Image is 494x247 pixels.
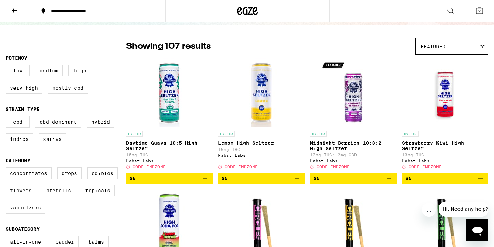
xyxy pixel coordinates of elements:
[319,58,388,127] img: Pabst Labs - Midnight Berries 10:3:2 High Seltzer
[310,58,397,173] a: Open page for Midnight Berries 10:3:2 High Seltzer from Pabst Labs
[466,219,488,241] iframe: Button to launch messaging window
[35,65,63,76] label: Medium
[317,165,350,169] span: CODE ENDZONE
[409,165,442,169] span: CODE ENDZONE
[6,106,40,112] legend: Strain Type
[402,173,488,184] button: Add to bag
[422,203,436,217] iframe: Close message
[222,176,228,181] span: $5
[405,176,412,181] span: $5
[411,58,480,127] img: Pabst Labs - Strawberry Kiwi High Seltzer
[81,185,115,196] label: Topicals
[126,41,211,52] p: Showing 107 results
[126,131,143,137] p: HYBRID
[87,167,118,179] label: Edibles
[130,176,136,181] span: $6
[6,202,45,214] label: Vaporizers
[310,153,397,157] p: 10mg THC: 2mg CBD
[39,133,66,145] label: Sativa
[218,173,305,184] button: Add to bag
[310,173,397,184] button: Add to bag
[126,153,213,157] p: 15mg THC
[6,133,33,145] label: Indica
[133,165,166,169] span: CODE ENDZONE
[48,82,88,94] label: Mostly CBD
[87,116,114,128] label: Hybrid
[6,65,30,76] label: Low
[6,185,36,196] label: Flowers
[57,167,82,179] label: Drops
[135,58,204,127] img: Pabst Labs - Daytime Guava 10:5 High Seltzer
[6,82,42,94] label: Very High
[313,176,320,181] span: $5
[310,131,327,137] p: HYBRID
[126,140,213,151] p: Daytime Guava 10:5 High Seltzer
[225,165,258,169] span: CODE ENDZONE
[218,58,305,173] a: Open page for Lemon High Seltzer from Pabst Labs
[421,44,445,49] span: Featured
[6,226,40,232] legend: Subcategory
[126,173,213,184] button: Add to bag
[6,116,30,128] label: CBD
[402,140,488,151] p: Strawberry Kiwi High Seltzer
[218,131,235,137] p: HYBRID
[35,116,81,128] label: CBD Dominant
[218,153,305,157] div: Pabst Labs
[402,153,488,157] p: 10mg THC
[310,158,397,163] div: Pabst Labs
[126,58,213,173] a: Open page for Daytime Guava 10:5 High Seltzer from Pabst Labs
[227,58,296,127] img: Pabst Labs - Lemon High Seltzer
[218,140,305,146] p: Lemon High Seltzer
[126,158,213,163] div: Pabst Labs
[6,55,27,61] legend: Potency
[6,167,52,179] label: Concentrates
[402,58,488,173] a: Open page for Strawberry Kiwi High Seltzer from Pabst Labs
[439,202,488,217] iframe: Message from company
[218,147,305,152] p: 10mg THC
[68,65,92,76] label: High
[402,131,419,137] p: HYBRID
[6,158,30,163] legend: Category
[310,140,397,151] p: Midnight Berries 10:3:2 High Seltzer
[42,185,75,196] label: Prerolls
[402,158,488,163] div: Pabst Labs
